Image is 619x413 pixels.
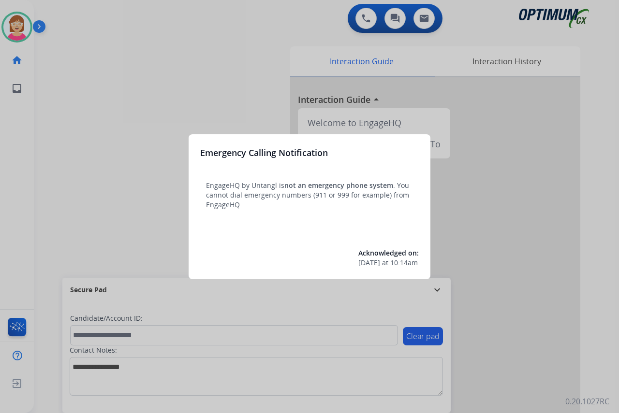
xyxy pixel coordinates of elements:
[284,181,393,190] span: not an emergency phone system
[565,396,609,407] p: 0.20.1027RC
[358,248,419,257] span: Acknowledged on:
[206,181,413,210] p: EngageHQ by Untangl is . You cannot dial emergency numbers (911 or 999 for example) from EngageHQ.
[358,258,380,268] span: [DATE]
[200,146,328,159] h3: Emergency Calling Notification
[358,258,419,268] div: at
[390,258,418,268] span: 10:14am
